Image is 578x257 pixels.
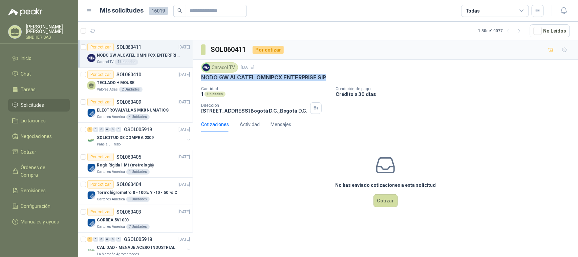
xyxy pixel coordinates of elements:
[466,7,480,15] div: Todas
[178,181,190,188] p: [DATE]
[87,54,95,62] img: Company Logo
[8,130,70,143] a: Negociaciones
[336,91,575,97] p: Crédito a 30 días
[87,237,92,242] div: 1
[100,6,144,16] h1: Mis solicitudes
[149,7,168,15] span: 16019
[126,114,150,120] div: 4 Unidades
[116,127,121,132] div: 0
[97,190,177,196] p: Termohigrometro 0 - 100% Y -10 - 50 ºs C
[87,136,95,144] img: Company Logo
[21,187,46,194] span: Remisiones
[126,224,150,230] div: 7 Unidades
[21,86,36,93] span: Tareas
[116,182,141,187] p: SOL060404
[530,24,570,37] button: No Leídos
[26,35,70,39] p: SINDHER SAS
[21,70,31,78] span: Chat
[336,86,575,91] p: Condición de pago
[201,91,203,97] p: 1
[21,164,63,179] span: Órdenes de Compra
[97,169,125,175] p: Cartones America
[97,244,175,251] p: CALIDAD - MENAJE ACERO INDUSTRIAL
[126,169,150,175] div: 1 Unidades
[21,101,44,109] span: Solicitudes
[126,197,150,202] div: 1 Unidades
[8,145,70,158] a: Cotizar
[373,194,398,207] button: Cotizar
[97,142,122,147] p: Panela El Trébol
[124,127,152,132] p: GSOL005919
[87,153,114,161] div: Por cotizar
[78,150,193,178] a: Por cotizarSOL060405[DATE] Company LogoRegla Rigida 1 Mt (metrologia)Cartones America1 Unidades
[8,200,70,213] a: Configuración
[201,86,330,91] p: Cantidad
[87,125,191,147] a: 3 0 0 0 0 0 GSOL005919[DATE] Company LogoSOLICITUD DE COMPRA 2309Panela El Trébol
[241,64,254,71] p: [DATE]
[8,184,70,197] a: Remisiones
[105,127,110,132] div: 0
[87,98,114,106] div: Por cotizar
[240,121,260,128] div: Actividad
[87,127,92,132] div: 3
[201,121,229,128] div: Cotizaciones
[21,117,46,124] span: Licitaciones
[116,100,141,104] p: SOL060409
[78,178,193,205] a: Por cotizarSOL060404[DATE] Company LogoTermohigrometro 0 - 100% Y -10 - 50 ºs CCartones America1 ...
[8,99,70,112] a: Solicitudes
[178,72,190,78] p: [DATE]
[116,72,141,77] p: SOL060410
[97,87,118,92] p: Valores Atlas
[87,208,114,216] div: Por cotizar
[8,83,70,96] a: Tareas
[87,109,95,117] img: Company Logo
[26,24,70,34] p: [PERSON_NAME] [PERSON_NAME]
[177,8,182,13] span: search
[178,236,190,243] p: [DATE]
[8,67,70,80] a: Chat
[93,237,98,242] div: 0
[97,107,169,114] p: ELECTROVALVULAS MK8 NUMATICS
[21,202,51,210] span: Configuración
[78,68,193,95] a: Por cotizarSOL060410[DATE] TECLADO + MOUSEValores Atlas2 Unidades
[335,181,436,189] h3: No has enviado cotizaciones a esta solicitud
[93,127,98,132] div: 0
[201,108,307,114] p: [STREET_ADDRESS] Bogotá D.C. , Bogotá D.C.
[99,127,104,132] div: 0
[202,64,210,71] img: Company Logo
[87,180,114,189] div: Por cotizar
[8,8,43,16] img: Logo peakr
[87,164,95,172] img: Company Logo
[99,237,104,242] div: 0
[178,209,190,215] p: [DATE]
[253,46,284,54] div: Por cotizar
[178,154,190,160] p: [DATE]
[97,80,134,86] p: TECLADO + MOUSE
[116,210,141,214] p: SOL060403
[201,62,238,73] div: Caracol TV
[110,127,115,132] div: 0
[105,237,110,242] div: 0
[8,161,70,181] a: Órdenes de Compra
[97,224,125,230] p: Cartones America
[8,114,70,127] a: Licitaciones
[97,114,125,120] p: Cartones America
[178,126,190,133] p: [DATE]
[21,218,60,225] span: Manuales y ayuda
[97,252,139,257] p: La Montaña Agromercados
[201,103,307,108] p: Dirección
[97,217,129,223] p: CORREA 5V1000
[87,43,114,51] div: Por cotizar
[87,219,95,227] img: Company Logo
[87,191,95,199] img: Company Logo
[87,235,191,257] a: 1 0 0 0 0 0 GSOL005918[DATE] Company LogoCALIDAD - MENAJE ACERO INDUSTRIALLa Montaña Agromercados
[78,40,193,68] a: Por cotizarSOL060411[DATE] Company LogoNODO GW ALCATEL OMNIPCX ENTERPRISE SIPCaracol TV1 Unidades
[115,59,138,65] div: 1 Unidades
[201,74,326,81] p: NODO GW ALCATEL OMNIPCX ENTERPRISE SIP
[87,71,114,79] div: Por cotizar
[178,99,190,105] p: [DATE]
[119,87,143,92] div: 2 Unidades
[21,148,37,156] span: Cotizar
[78,205,193,233] a: Por cotizarSOL060403[DATE] Company LogoCORREA 5V1000Cartones America7 Unidades
[97,52,181,59] p: NODO GW ALCATEL OMNIPCX ENTERPRISE SIP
